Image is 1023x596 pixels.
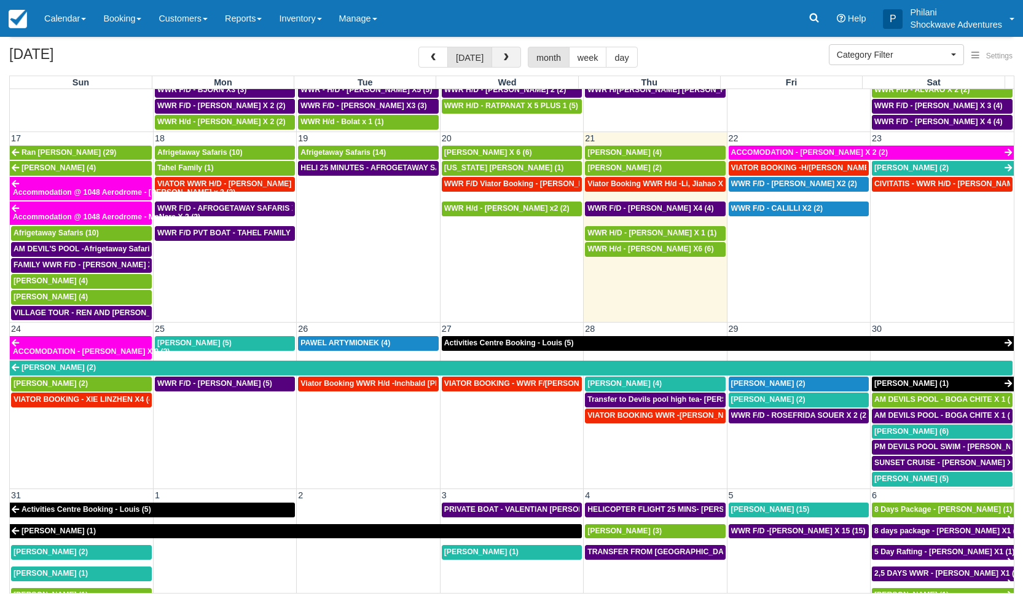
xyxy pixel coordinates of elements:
[444,379,693,388] span: VIATOR BOOKING - WWR F/[PERSON_NAME], [PERSON_NAME] 4 (4)
[729,524,869,539] a: WWR F/D -[PERSON_NAME] X 15 (15)
[442,161,582,176] a: [US_STATE] [PERSON_NAME] (1)
[11,393,152,407] a: VIATOR BOOKING - XIE LINZHEN X4 (4)
[883,9,903,29] div: P
[444,148,532,157] span: [PERSON_NAME] X 6 (6)
[14,276,88,285] span: [PERSON_NAME] (4)
[157,179,309,188] span: VIATOR WWR H/D - [PERSON_NAME] 3 (3)
[871,324,883,334] span: 30
[872,177,1013,192] a: CIVITATIS - WWR H/D - [PERSON_NAME] Bigas X 12 (12)
[964,47,1020,65] button: Settings
[300,101,426,110] span: WWR F/D - [PERSON_NAME] X3 (3)
[729,161,869,176] a: VIATOR BOOKING -H/[PERSON_NAME] X 4 (4)
[584,324,596,334] span: 28
[155,177,295,192] a: VIATOR WWR H/D - [PERSON_NAME] 3 (3)
[874,85,970,94] span: WWR F/D - ALVARO X 2 (2)
[214,77,232,87] span: Mon
[587,411,765,420] span: VIATOR BOOKING WWR -[PERSON_NAME] X2 (2)
[155,83,295,98] a: WWR F/D - BJORN X3 (3)
[872,503,1014,517] a: 8 Days Package - [PERSON_NAME] (1)
[444,163,564,172] span: [US_STATE] [PERSON_NAME] (1)
[442,202,582,216] a: WWR H/d - [PERSON_NAME] x2 (2)
[10,324,22,334] span: 24
[498,77,516,87] span: Wed
[300,85,432,94] span: WWR - H/D - [PERSON_NAME] X5 (5)
[587,204,713,213] span: WWR F/D - [PERSON_NAME] X4 (4)
[11,567,152,581] a: [PERSON_NAME] (1)
[442,177,582,192] a: WWR F/D Viator Booking - [PERSON_NAME] X1 (1)
[872,425,1013,439] a: [PERSON_NAME] (6)
[298,83,438,98] a: WWR - H/D - [PERSON_NAME] X5 (5)
[14,245,176,253] span: AM DEVIL'S POOL -Afrigetaway Safaris X5 (5)
[731,527,866,535] span: WWR F/D -[PERSON_NAME] X 15 (15)
[14,379,88,388] span: [PERSON_NAME] (2)
[731,411,869,420] span: WWR F/D - ROSEFRIDA SOUER X 2 (2)
[441,324,453,334] span: 27
[155,99,295,114] a: WWR F/D - [PERSON_NAME] X 2 (2)
[157,204,312,213] span: WWR F/D - AFROGETAWAY SAFARIS X5 (5)
[587,505,786,514] span: HELICOPTER FLIGHT 25 MINS- [PERSON_NAME] X1 (1)
[444,101,578,110] span: WWR H/D - RATPANAT X 5 PLUS 1 (5)
[157,379,272,388] span: WWR F/D - [PERSON_NAME] (5)
[587,245,713,253] span: WWR H/d - [PERSON_NAME] X6 (6)
[10,503,295,517] a: Activities Centre Booking - Louis (5)
[154,490,161,500] span: 1
[10,177,152,200] a: Accommodation @ 1048 Aerodrome - [PERSON_NAME] x 2 (2)
[11,306,152,321] a: VILLAGE TOUR - REN AND [PERSON_NAME] X4 (4)
[298,377,438,391] a: Viator Booking WWR H/d -Inchbald [PERSON_NAME] X 4 (4)
[874,395,1017,404] span: AM DEVILS POOL - BOGA CHITE X 1 (1)
[297,490,304,500] span: 2
[442,146,582,160] a: [PERSON_NAME] X 6 (6)
[157,117,286,126] span: WWR H/d - [PERSON_NAME] X 2 (2)
[11,226,152,241] a: Afrigetaway Safaris (10)
[11,545,152,560] a: [PERSON_NAME] (2)
[872,115,1013,130] a: WWR F/D - [PERSON_NAME] X 4 (4)
[927,77,940,87] span: Sat
[585,177,725,192] a: Viator Booking WWR H/d -Li, Jiahao X 2 (2)
[587,148,662,157] span: [PERSON_NAME] (4)
[829,44,964,65] button: Category Filter
[587,395,790,404] span: Transfer to Devils pool high tea- [PERSON_NAME] X4 (4)
[22,163,96,172] span: [PERSON_NAME] (4)
[14,308,198,317] span: VILLAGE TOUR - REN AND [PERSON_NAME] X4 (4)
[13,188,235,197] span: Accommodation @ 1048 Aerodrome - [PERSON_NAME] x 2 (2)
[155,146,295,160] a: Afrigetaway Safaris (10)
[154,133,166,143] span: 18
[837,49,948,61] span: Category Filter
[731,204,823,213] span: WWR F/D - CALILLI X2 (2)
[606,47,637,68] button: day
[874,117,1003,126] span: WWR F/D - [PERSON_NAME] X 4 (4)
[874,474,949,483] span: [PERSON_NAME] (5)
[584,490,591,500] span: 4
[155,226,295,241] a: WWR F/D PVT BOAT - TAHEL FAMILY x 5 (1)
[442,545,582,560] a: [PERSON_NAME] (1)
[731,163,896,172] span: VIATOR BOOKING -H/[PERSON_NAME] X 4 (4)
[300,339,390,347] span: PAWEL ARTYMIONEK (4)
[298,161,438,176] a: HELI 25 MINUTES - AFROGETAWAY SAFARIS X5 (5)
[872,545,1014,560] a: 5 Day Rafting - [PERSON_NAME] X1 (1)
[729,409,869,423] a: WWR F/D - ROSEFRIDA SOUER X 2 (2)
[729,177,869,192] a: WWR F/D - [PERSON_NAME] X2 (2)
[910,18,1002,31] p: Shockwave Adventures
[298,115,438,130] a: WWR H/d - Bolat x 1 (1)
[585,377,725,391] a: [PERSON_NAME] (4)
[444,547,519,556] span: [PERSON_NAME] (1)
[848,14,866,23] span: Help
[731,505,810,514] span: [PERSON_NAME] (15)
[22,527,96,535] span: [PERSON_NAME] (1)
[73,77,89,87] span: Sun
[157,229,315,237] span: WWR F/D PVT BOAT - TAHEL FAMILY x 5 (1)
[447,47,492,68] button: [DATE]
[585,202,725,216] a: WWR F/D - [PERSON_NAME] X4 (4)
[10,202,152,225] a: Accommodation @ 1048 Aerodrome - MaNare X 2 (2)
[297,324,309,334] span: 26
[157,85,246,94] span: WWR F/D - BJORN X3 (3)
[585,393,725,407] a: Transfer to Devils pool high tea- [PERSON_NAME] X4 (4)
[729,393,869,407] a: [PERSON_NAME] (2)
[585,524,725,539] a: [PERSON_NAME] (3)
[22,363,96,372] span: [PERSON_NAME] (2)
[837,14,845,23] i: Help
[585,146,725,160] a: [PERSON_NAME] (4)
[10,161,152,176] a: [PERSON_NAME] (4)
[729,377,869,391] a: [PERSON_NAME] (2)
[786,77,797,87] span: Fri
